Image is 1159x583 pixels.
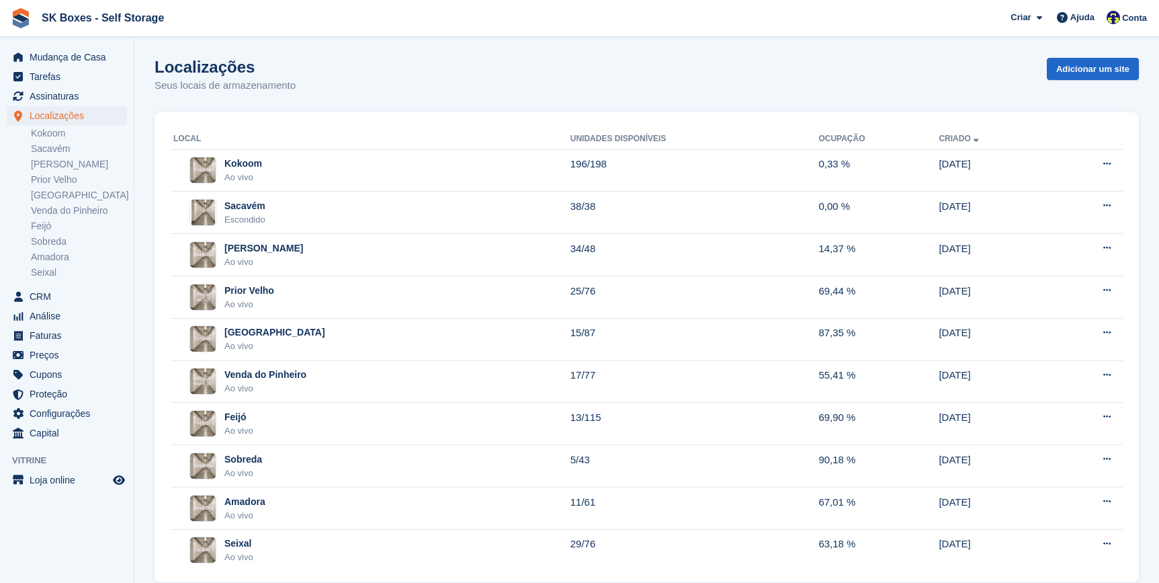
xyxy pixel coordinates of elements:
[7,48,127,67] a: menu
[191,199,215,226] img: Imagem do site Sacavém
[30,67,110,86] span: Tarefas
[224,382,306,395] div: Ao vivo
[30,106,110,125] span: Localizações
[224,298,274,311] div: Ao vivo
[1122,11,1147,25] span: Conta
[155,58,296,76] h1: Localizações
[7,307,127,325] a: menu
[190,326,216,352] img: Imagem do site Setúbal
[30,326,110,345] span: Faturas
[171,128,570,150] th: Local
[31,127,127,140] a: Kokoom
[818,318,939,360] td: 87,35 %
[224,537,253,551] div: Seixal
[939,403,1049,445] td: [DATE]
[7,365,127,384] a: menu
[570,403,819,445] td: 13/115
[939,360,1049,403] td: [DATE]
[7,346,127,364] a: menu
[570,234,819,276] td: 34/48
[224,213,265,227] div: Escondido
[190,284,216,310] img: Imagem do site Prior Velho
[818,488,939,530] td: 67,01 %
[818,529,939,571] td: 63,18 %
[190,496,216,521] img: Imagem do site Amadora
[818,403,939,445] td: 69,90 %
[31,266,127,279] a: Seixal
[31,235,127,248] a: Sobreda
[30,346,110,364] span: Preços
[570,128,819,150] th: Unidades disponíveis
[31,204,127,217] a: Venda do Pinheiro
[939,445,1049,488] td: [DATE]
[224,325,325,340] div: [GEOGRAPHIC_DATA]
[224,256,303,269] div: Ao vivo
[190,242,216,268] img: Imagem do site Amadora II
[1011,11,1031,24] span: Criar
[31,251,127,264] a: Amadora
[30,365,110,384] span: Cupons
[224,453,262,467] div: Sobreda
[36,7,169,29] a: SK Boxes - Self Storage
[30,87,110,106] span: Assinaturas
[1047,58,1139,80] a: Adicionar um site
[224,467,262,480] div: Ao vivo
[818,192,939,234] td: 0,00 %
[939,234,1049,276] td: [DATE]
[224,509,265,522] div: Ao vivo
[818,149,939,192] td: 0,33 %
[939,276,1049,319] td: [DATE]
[190,537,216,563] img: Imagem do site Seixal
[1107,11,1120,24] img: Rita Ferreira
[30,307,110,325] span: Análise
[224,241,303,256] div: [PERSON_NAME]
[818,360,939,403] td: 55,41 %
[30,404,110,423] span: Configurações
[190,368,216,394] img: Imagem do site Venda do Pinheiro
[570,192,819,234] td: 38/38
[190,157,216,183] img: Imagem do site Kokoom
[818,128,939,150] th: Ocupação
[570,360,819,403] td: 17/77
[190,453,216,479] img: Imagem do site Sobreda
[111,472,127,488] a: Loja de pré-visualização
[224,171,262,184] div: Ao vivo
[570,149,819,192] td: 196/198
[224,410,253,424] div: Feijó
[224,157,262,171] div: Kokoom
[7,471,127,490] a: menu
[224,340,325,353] div: Ao vivo
[570,276,819,319] td: 25/76
[570,529,819,571] td: 29/76
[570,445,819,488] td: 5/43
[7,287,127,306] a: menu
[939,149,1049,192] td: [DATE]
[224,368,306,382] div: Venda do Pinheiro
[31,158,127,171] a: [PERSON_NAME]
[818,445,939,488] td: 90,18 %
[31,173,127,186] a: Prior Velho
[7,424,127,442] a: menu
[1070,11,1094,24] span: Ajuda
[939,318,1049,360] td: [DATE]
[30,385,110,403] span: Proteção
[11,8,31,28] img: stora-icon-8386f47178a22dfd0bd8f6a31ec36ba5ce8667c1dd55bd0f319d3a0aa187defe.svg
[224,199,265,213] div: Sacavém
[7,326,127,345] a: menu
[939,529,1049,571] td: [DATE]
[224,495,265,509] div: Amadora
[30,287,110,306] span: CRM
[190,411,216,436] img: Imagem do site Feijó
[31,189,127,202] a: [GEOGRAPHIC_DATA]
[31,220,127,233] a: Feijó
[939,488,1049,530] td: [DATE]
[224,424,253,438] div: Ao vivo
[7,404,127,423] a: menu
[7,106,127,125] a: menu
[570,318,819,360] td: 15/87
[939,192,1049,234] td: [DATE]
[818,234,939,276] td: 14,37 %
[570,488,819,530] td: 11/61
[7,385,127,403] a: menu
[7,67,127,86] a: menu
